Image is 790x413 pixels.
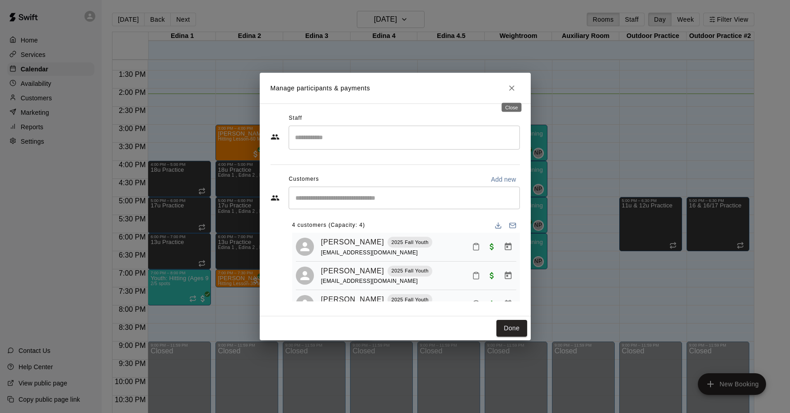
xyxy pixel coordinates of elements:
button: Manage bookings & payment [500,296,516,312]
span: 4 customers (Capacity: 4) [292,218,365,233]
p: Manage participants & payments [271,84,370,93]
div: Search staff [289,126,520,150]
p: Add new [491,175,516,184]
button: Email participants [505,218,520,233]
span: Customers [289,172,319,187]
button: Download list [491,218,505,233]
button: Mark attendance [468,296,484,312]
button: Manage bookings & payment [500,239,516,255]
button: Mark attendance [468,239,484,254]
span: Paid with Credit [484,271,500,279]
svg: Staff [271,132,280,141]
div: Jameson Steele [296,295,314,313]
span: Staff [289,111,302,126]
span: [EMAIL_ADDRESS][DOMAIN_NAME] [321,278,418,284]
p: 2025 Fall Youth [391,296,428,304]
a: [PERSON_NAME] [321,265,384,277]
div: Alexander Erdall [296,238,314,256]
button: Manage bookings & payment [500,268,516,284]
p: 2025 Fall Youth [391,267,428,275]
a: [PERSON_NAME] [321,236,384,248]
span: Paid with Credit [484,300,500,308]
div: Close [502,103,522,112]
svg: Customers [271,193,280,202]
a: [PERSON_NAME] [321,294,384,305]
span: [EMAIL_ADDRESS][DOMAIN_NAME] [321,249,418,256]
button: Done [496,320,527,337]
div: Start typing to search customers... [289,187,520,209]
button: Close [504,80,520,96]
button: Add new [487,172,520,187]
p: 2025 Fall Youth [391,239,428,246]
div: Andrew Beeson [296,267,314,285]
button: Mark attendance [468,268,484,283]
span: Paid with Credit [484,243,500,250]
